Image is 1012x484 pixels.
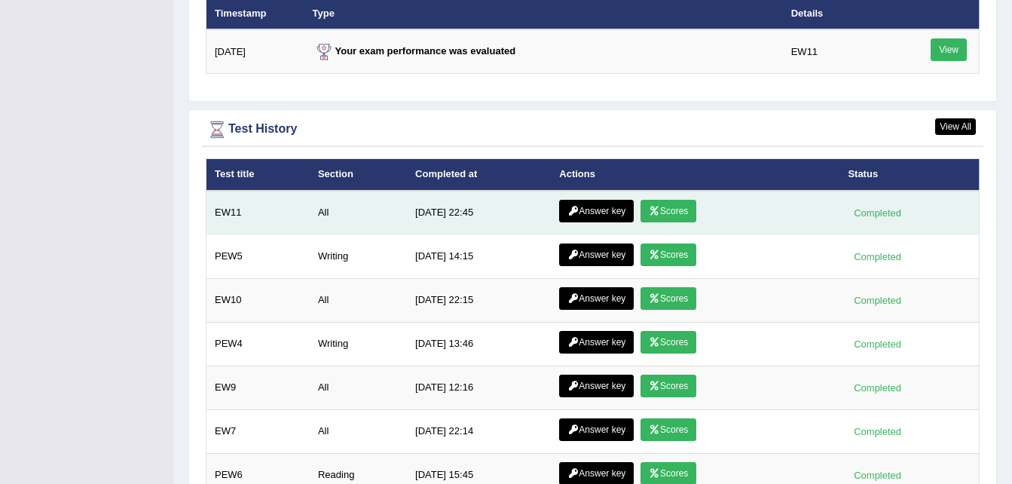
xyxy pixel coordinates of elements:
[407,322,551,366] td: [DATE] 13:46
[407,409,551,453] td: [DATE] 22:14
[407,159,551,191] th: Completed at
[310,278,407,322] td: All
[848,205,907,221] div: Completed
[559,418,634,441] a: Answer key
[641,418,696,441] a: Scores
[310,191,407,235] td: All
[206,191,310,235] td: EW11
[313,45,516,57] strong: Your exam performance was evaluated
[559,244,634,266] a: Answer key
[559,200,634,222] a: Answer key
[206,366,310,409] td: EW9
[407,234,551,278] td: [DATE] 14:15
[931,38,967,61] a: View
[559,331,634,354] a: Answer key
[407,278,551,322] td: [DATE] 22:15
[206,409,310,453] td: EW7
[935,118,976,135] a: View All
[310,409,407,453] td: All
[206,278,310,322] td: EW10
[783,29,889,74] td: EW11
[848,380,907,396] div: Completed
[848,467,907,483] div: Completed
[559,375,634,397] a: Answer key
[407,366,551,409] td: [DATE] 12:16
[641,200,696,222] a: Scores
[310,234,407,278] td: Writing
[559,287,634,310] a: Answer key
[310,322,407,366] td: Writing
[310,366,407,409] td: All
[407,191,551,235] td: [DATE] 22:45
[206,322,310,366] td: PEW4
[641,331,696,354] a: Scores
[641,287,696,310] a: Scores
[839,159,979,191] th: Status
[206,159,310,191] th: Test title
[641,244,696,266] a: Scores
[848,424,907,440] div: Completed
[641,375,696,397] a: Scores
[551,159,839,191] th: Actions
[848,293,907,308] div: Completed
[848,249,907,265] div: Completed
[310,159,407,191] th: Section
[206,234,310,278] td: PEW5
[206,29,304,74] td: [DATE]
[206,118,980,141] div: Test History
[848,336,907,352] div: Completed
